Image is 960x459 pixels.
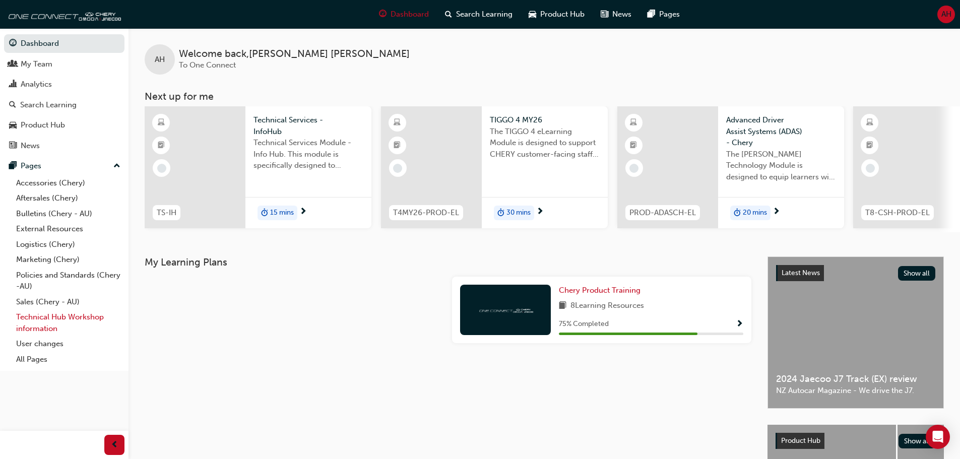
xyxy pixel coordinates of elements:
[9,121,17,130] span: car-icon
[12,221,124,237] a: External Resources
[145,106,371,228] a: TS-IHTechnical Services - InfoHubTechnical Services Module - Info Hub. This module is specificall...
[381,106,608,228] a: T4MY26-PROD-ELTIGGO 4 MY26The TIGGO 4 eLearning Module is designed to support CHERY customer-faci...
[21,79,52,90] div: Analytics
[12,190,124,206] a: Aftersales (Chery)
[941,9,951,20] span: AH
[12,309,124,336] a: Technical Hub Workshop information
[270,207,294,219] span: 15 mins
[393,164,402,173] span: learningRecordVerb_NONE-icon
[157,164,166,173] span: learningRecordVerb_NONE-icon
[629,207,696,219] span: PROD-ADASCH-EL
[9,142,17,151] span: news-icon
[593,4,639,25] a: news-iconNews
[12,352,124,367] a: All Pages
[4,96,124,114] a: Search Learning
[394,139,401,152] span: booktick-icon
[437,4,521,25] a: search-iconSearch Learning
[9,101,16,110] span: search-icon
[659,9,680,20] span: Pages
[4,32,124,157] button: DashboardMy TeamAnalyticsSearch LearningProduct HubNews
[490,126,600,160] span: The TIGGO 4 eLearning Module is designed to support CHERY customer-facing staff with the product ...
[253,114,363,137] span: Technical Services - InfoHub
[299,208,307,217] span: next-icon
[536,208,544,217] span: next-icon
[773,208,780,217] span: next-icon
[937,6,955,23] button: AH
[898,266,936,281] button: Show all
[639,4,688,25] a: pages-iconPages
[21,140,40,152] div: News
[12,294,124,310] a: Sales (Chery - AU)
[743,207,767,219] span: 20 mins
[736,320,743,329] span: Show Progress
[393,207,459,219] span: T4MY26-PROD-EL
[4,137,124,155] a: News
[478,305,533,314] img: oneconnect
[129,91,960,102] h3: Next up for me
[866,116,873,129] span: learningResourceType_ELEARNING-icon
[734,207,741,220] span: duration-icon
[559,300,566,312] span: book-icon
[113,160,120,173] span: up-icon
[648,8,655,21] span: pages-icon
[866,164,875,173] span: learningRecordVerb_NONE-icon
[157,207,176,219] span: TS-IH
[629,164,638,173] span: learningRecordVerb_NONE-icon
[559,318,609,330] span: 75 % Completed
[456,9,513,20] span: Search Learning
[445,8,452,21] span: search-icon
[865,207,930,219] span: T8-CSH-PROD-EL
[559,286,641,295] span: Chery Product Training
[111,439,118,451] span: prev-icon
[601,8,608,21] span: news-icon
[866,139,873,152] span: booktick-icon
[394,116,401,129] span: learningResourceType_ELEARNING-icon
[540,9,585,20] span: Product Hub
[12,336,124,352] a: User changes
[12,175,124,191] a: Accessories (Chery)
[630,139,637,152] span: booktick-icon
[261,207,268,220] span: duration-icon
[379,8,387,21] span: guage-icon
[9,60,17,69] span: people-icon
[521,4,593,25] a: car-iconProduct Hub
[158,139,165,152] span: booktick-icon
[21,160,41,172] div: Pages
[4,55,124,74] a: My Team
[776,385,935,397] span: NZ Autocar Magazine - We drive the J7.
[612,9,631,20] span: News
[559,285,645,296] a: Chery Product Training
[726,114,836,149] span: Advanced Driver Assist Systems (ADAS) - Chery
[21,119,65,131] div: Product Hub
[617,106,844,228] a: PROD-ADASCH-ELAdvanced Driver Assist Systems (ADAS) - CheryThe [PERSON_NAME] Technology Module is...
[5,4,121,24] img: oneconnect
[9,39,17,48] span: guage-icon
[767,256,944,409] a: Latest NewsShow all2024 Jaecoo J7 Track (EX) reviewNZ Autocar Magazine - We drive the J7.
[145,256,751,268] h3: My Learning Plans
[4,34,124,53] a: Dashboard
[179,60,236,70] span: To One Connect
[736,318,743,331] button: Show Progress
[776,265,935,281] a: Latest NewsShow all
[630,116,637,129] span: learningResourceType_ELEARNING-icon
[9,162,17,171] span: pages-icon
[926,425,950,449] div: Open Intercom Messenger
[4,157,124,175] button: Pages
[179,48,410,60] span: Welcome back , [PERSON_NAME] [PERSON_NAME]
[12,252,124,268] a: Marketing (Chery)
[12,206,124,222] a: Bulletins (Chery - AU)
[158,116,165,129] span: learningResourceType_ELEARNING-icon
[899,434,936,448] button: Show all
[371,4,437,25] a: guage-iconDashboard
[4,75,124,94] a: Analytics
[529,8,536,21] span: car-icon
[20,99,77,111] div: Search Learning
[782,269,820,277] span: Latest News
[4,116,124,135] a: Product Hub
[776,433,936,449] a: Product HubShow all
[776,373,935,385] span: 2024 Jaecoo J7 Track (EX) review
[506,207,531,219] span: 30 mins
[253,137,363,171] span: Technical Services Module - Info Hub. This module is specifically designed to address the require...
